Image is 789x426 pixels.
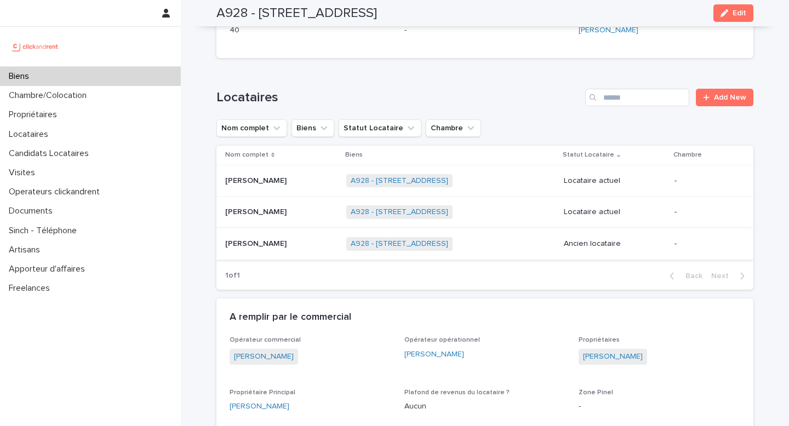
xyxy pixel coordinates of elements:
[426,119,481,137] button: Chambre
[404,349,464,360] a: [PERSON_NAME]
[4,168,44,178] p: Visites
[404,337,480,343] span: Opérateur opérationnel
[351,239,448,249] a: A928 - [STREET_ADDRESS]
[216,165,753,197] tr: [PERSON_NAME][PERSON_NAME] A928 - [STREET_ADDRESS] Locataire actuel-
[216,119,287,137] button: Nom complet
[4,148,98,159] p: Candidats Locataires
[339,119,421,137] button: Statut Locataire
[225,205,289,217] p: [PERSON_NAME]
[230,389,295,396] span: Propriétaire Principal
[674,239,736,249] p: -
[225,237,289,249] p: [PERSON_NAME]
[230,337,301,343] span: Opérateur commercial
[4,245,49,255] p: Artisans
[4,206,61,216] p: Documents
[711,272,735,280] span: Next
[351,176,448,186] a: A928 - [STREET_ADDRESS]
[4,110,66,120] p: Propriétaires
[404,401,566,412] p: Aucun
[4,226,85,236] p: Sinch - Téléphone
[4,264,94,274] p: Apporteur d'affaires
[234,351,294,362] a: [PERSON_NAME]
[404,25,566,36] p: -
[564,176,666,186] p: Locataire actuel
[673,149,702,161] p: Chambre
[345,149,363,161] p: Biens
[679,272,702,280] span: Back
[216,262,249,289] p: 1 of 1
[230,401,289,412] a: [PERSON_NAME]
[230,312,351,324] h2: A remplir par le commercial
[579,389,613,396] span: Zone Pinel
[583,351,643,362] a: [PERSON_NAME]
[404,389,510,396] span: Plafond de revenus du locataire ?
[216,228,753,260] tr: [PERSON_NAME][PERSON_NAME] A928 - [STREET_ADDRESS] Ancien locataire-
[674,208,736,217] p: -
[230,25,391,36] p: 40
[216,197,753,228] tr: [PERSON_NAME][PERSON_NAME] A928 - [STREET_ADDRESS] Locataire actuel-
[216,5,377,21] h2: A928 - [STREET_ADDRESS]
[707,271,753,281] button: Next
[714,94,746,101] span: Add New
[9,36,62,57] img: UCB0brd3T0yccxBKYDjQ
[4,90,95,101] p: Chambre/Colocation
[733,9,746,17] span: Edit
[291,119,334,137] button: Biens
[696,89,753,106] a: Add New
[216,90,581,106] h1: Locataires
[585,89,689,106] input: Search
[564,208,666,217] p: Locataire actuel
[579,401,740,412] p: -
[351,208,448,217] a: A928 - [STREET_ADDRESS]
[713,4,753,22] button: Edit
[579,337,620,343] span: Propriétaires
[579,25,638,36] a: [PERSON_NAME]
[661,271,707,281] button: Back
[225,149,268,161] p: Nom complet
[563,149,614,161] p: Statut Locataire
[674,176,736,186] p: -
[225,174,289,186] p: [PERSON_NAME]
[4,71,38,82] p: Biens
[4,187,108,197] p: Operateurs clickandrent
[564,239,666,249] p: Ancien locataire
[4,129,57,140] p: Locataires
[4,283,59,293] p: Freelances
